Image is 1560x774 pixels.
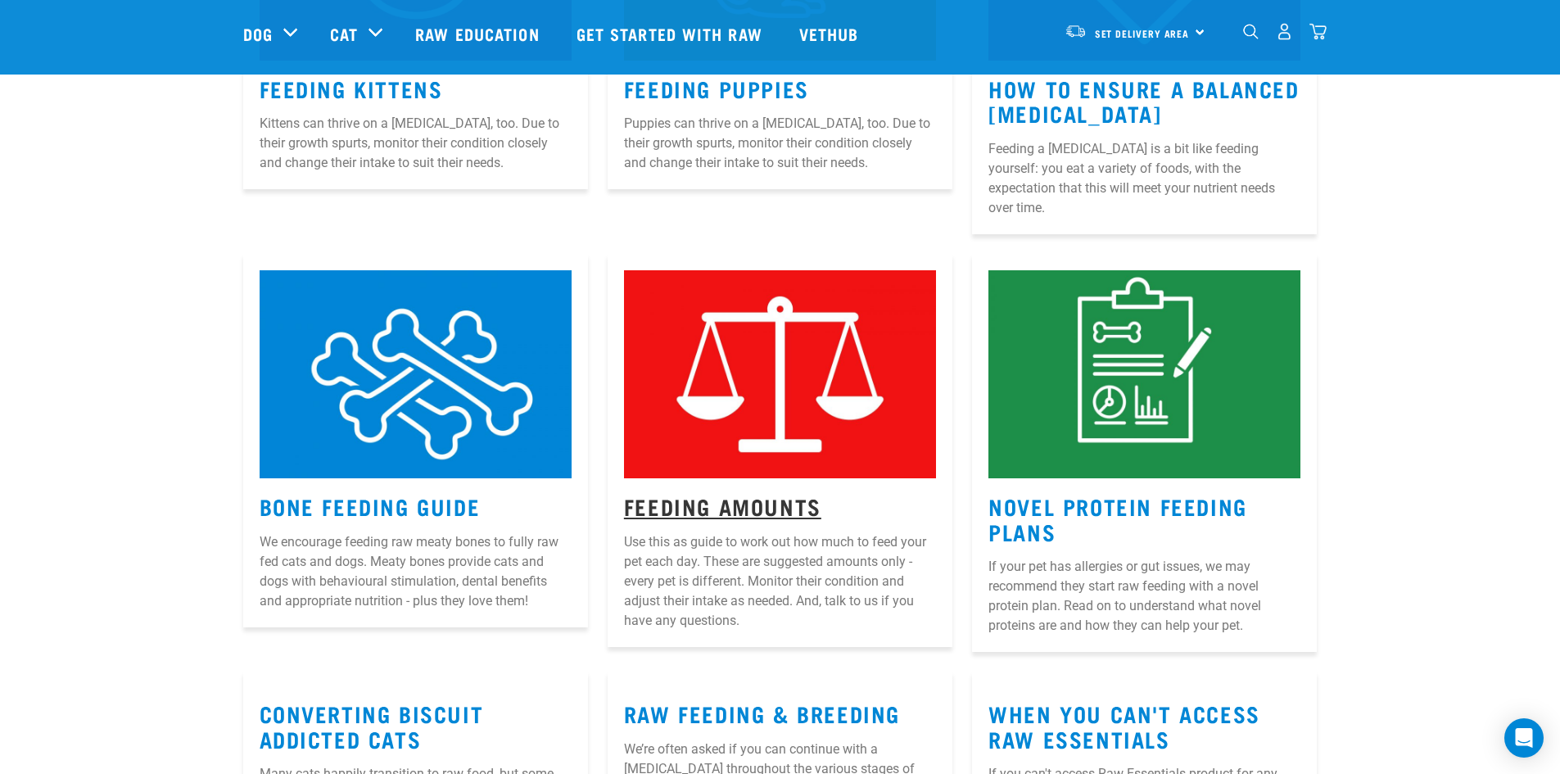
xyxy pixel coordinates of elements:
a: Bone Feeding Guide [260,500,481,512]
span: Set Delivery Area [1095,30,1190,36]
a: Get started with Raw [560,1,783,66]
img: 6.jpg [260,270,572,478]
a: Dog [243,21,273,46]
img: Instagram_Core-Brand_Wildly-Good-Nutrition-12.jpg [988,270,1300,478]
a: Raw Feeding & Breeding [624,707,900,719]
a: Converting Biscuit Addicted Cats [260,707,484,745]
img: user.png [1276,23,1293,40]
p: Puppies can thrive on a [MEDICAL_DATA], too. Due to their growth spurts, monitor their condition ... [624,114,936,173]
a: How to Ensure a Balanced [MEDICAL_DATA] [988,82,1299,120]
a: Feeding Amounts [624,500,821,512]
img: home-icon@2x.png [1309,23,1327,40]
div: Open Intercom Messenger [1504,718,1544,758]
a: Feeding Puppies [624,82,809,94]
p: We encourage feeding raw meaty bones to fully raw fed cats and dogs. Meaty bones provide cats and... [260,532,572,611]
a: Vethub [783,1,879,66]
a: Raw Education [399,1,559,66]
img: van-moving.png [1065,24,1087,38]
a: When You Can't Access Raw Essentials [988,707,1260,745]
img: Instagram_Core-Brand_Wildly-Good-Nutrition-3.jpg [624,270,936,478]
p: Feeding a [MEDICAL_DATA] is a bit like feeding yourself: you eat a variety of foods, with the exp... [988,139,1300,218]
p: If your pet has allergies or gut issues, we may recommend they start raw feeding with a novel pro... [988,557,1300,636]
a: Cat [330,21,358,46]
p: Use this as guide to work out how much to feed your pet each day. These are suggested amounts onl... [624,532,936,631]
a: Feeding Kittens [260,82,443,94]
p: Kittens can thrive on a [MEDICAL_DATA], too. Due to their growth spurts, monitor their condition ... [260,114,572,173]
img: home-icon-1@2x.png [1243,24,1259,39]
a: Novel Protein Feeding Plans [988,500,1247,537]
